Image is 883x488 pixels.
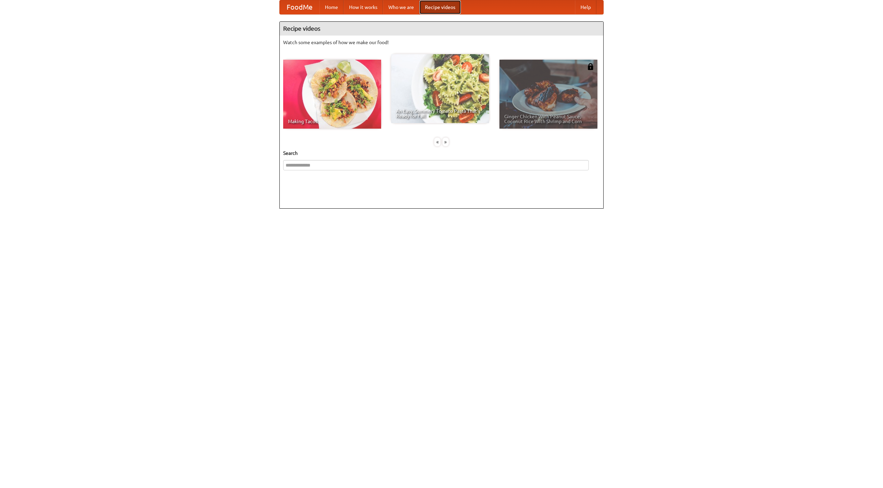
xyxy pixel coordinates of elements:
a: Recipe videos [419,0,461,14]
span: An Easy, Summery Tomato Pasta That's Ready for Fall [396,109,484,118]
h5: Search [283,150,600,157]
a: Help [575,0,596,14]
a: How it works [344,0,383,14]
img: 483408.png [587,63,594,70]
a: Home [319,0,344,14]
p: Watch some examples of how we make our food! [283,39,600,46]
h4: Recipe videos [280,22,603,36]
a: Who we are [383,0,419,14]
div: » [443,138,449,146]
a: An Easy, Summery Tomato Pasta That's Ready for Fall [391,54,489,123]
a: FoodMe [280,0,319,14]
div: « [434,138,440,146]
a: Making Tacos [283,60,381,129]
span: Making Tacos [288,119,376,124]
